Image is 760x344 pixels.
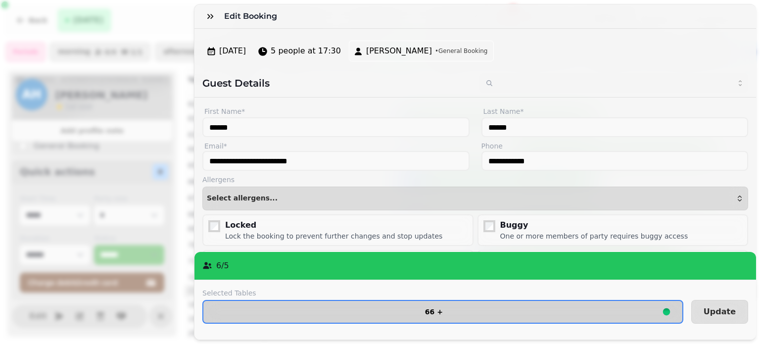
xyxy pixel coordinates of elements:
[219,45,246,57] span: [DATE]
[207,195,278,202] span: Select allergens...
[202,175,748,185] label: Allergens
[202,105,470,117] label: First Name*
[202,187,748,210] button: Select allergens...
[224,10,281,22] h3: Edit Booking
[435,47,488,55] span: • General Booking
[425,308,443,315] p: 66 +
[481,141,749,151] label: Phone
[202,141,470,151] label: Email*
[500,219,688,231] div: Buggy
[704,308,736,316] span: Update
[500,231,688,241] div: One or more members of party requires buggy access
[202,288,683,298] label: Selected Tables
[691,300,748,324] button: Update
[481,105,749,117] label: Last Name*
[271,45,341,57] span: 5 people at 17:30
[225,231,442,241] div: Lock the booking to prevent further changes and stop updates
[225,219,442,231] div: Locked
[216,260,229,272] p: 6 / 5
[202,76,472,90] h2: Guest Details
[366,45,432,57] span: [PERSON_NAME]
[202,300,683,324] button: 66 +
